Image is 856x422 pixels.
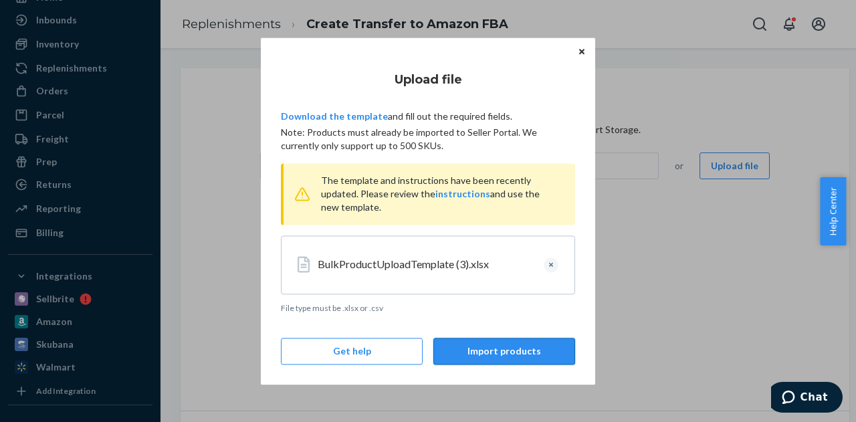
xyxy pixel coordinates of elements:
p: The template and instructions have been recently updated. Please review the and use the new templ... [321,174,559,214]
button: Get help [281,338,423,364]
h1: Upload file [281,71,575,88]
span: Chat [29,9,57,21]
a: Download the template [281,110,388,122]
p: and fill out the required fields. [281,110,575,123]
button: Clear [544,257,558,272]
p: File type must be .xlsx or .csv [281,302,575,314]
a: instructions [435,188,490,199]
button: Import products [433,338,575,364]
p: Note: Products must already be imported to Seller Portal. We currently only support up to 500 SKUs. [281,126,575,152]
button: Close [575,44,588,59]
div: BulkProductUploadTemplate (3).xlsx [318,257,533,273]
